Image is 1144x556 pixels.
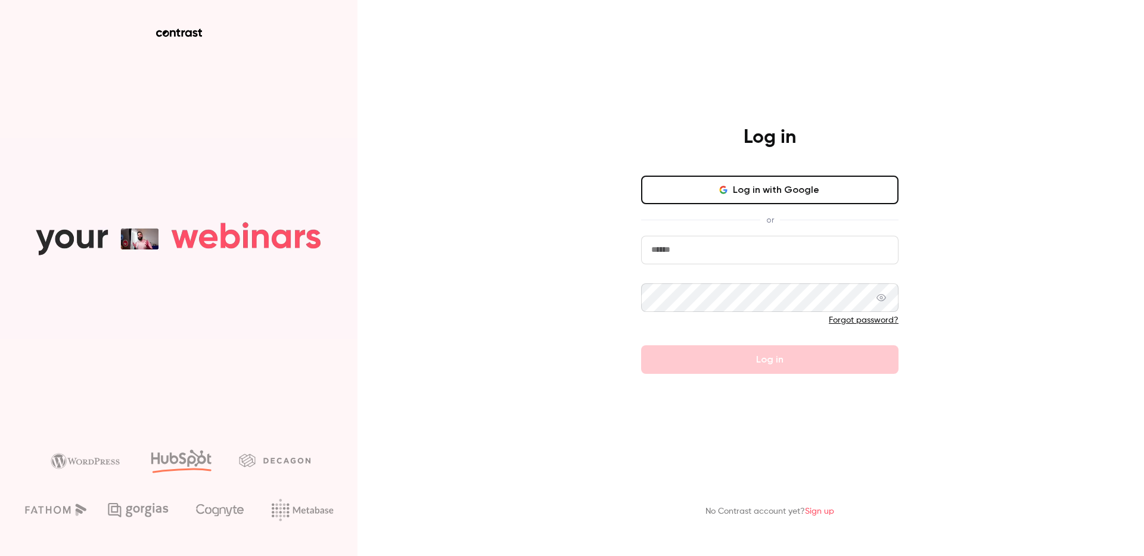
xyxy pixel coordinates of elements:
[705,505,834,518] p: No Contrast account yet?
[641,176,899,204] button: Log in with Google
[744,126,796,149] h4: Log in
[829,316,899,324] a: Forgot password?
[805,507,834,516] a: Sign up
[239,454,310,467] img: decagon
[760,214,780,226] span: or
